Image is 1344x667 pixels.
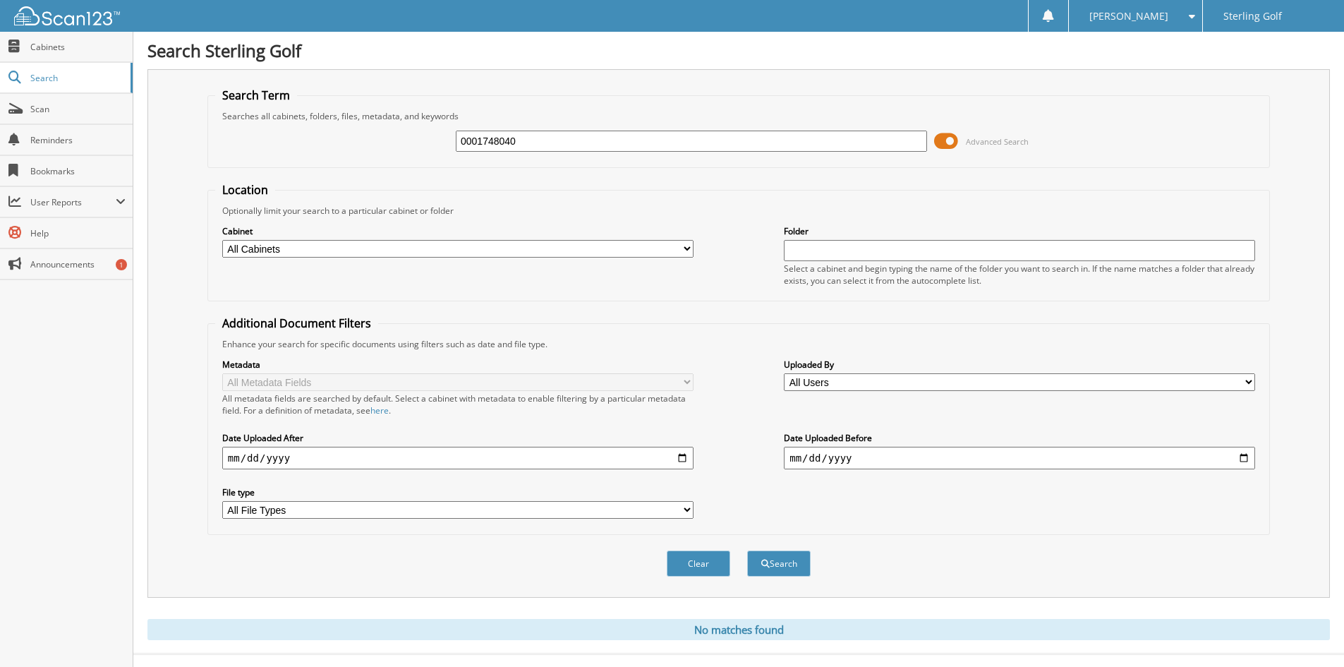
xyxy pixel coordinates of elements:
button: Search [747,551,811,577]
a: here [370,404,389,416]
label: Cabinet [222,225,694,237]
div: Optionally limit your search to a particular cabinet or folder [215,205,1262,217]
span: User Reports [30,196,116,208]
span: Search [30,72,123,84]
span: Bookmarks [30,165,126,177]
button: Clear [667,551,730,577]
div: All metadata fields are searched by default. Select a cabinet with metadata to enable filtering b... [222,392,694,416]
input: end [784,447,1255,469]
span: [PERSON_NAME] [1089,12,1168,20]
div: Searches all cabinets, folders, files, metadata, and keywords [215,110,1262,122]
label: Uploaded By [784,359,1255,371]
label: Date Uploaded After [222,432,694,444]
label: File type [222,486,694,498]
div: No matches found [147,619,1330,640]
span: Cabinets [30,41,126,53]
div: Enhance your search for specific documents using filters such as date and file type. [215,338,1262,350]
span: Scan [30,103,126,115]
img: scan123-logo-white.svg [14,6,120,25]
div: 1 [116,259,127,270]
div: Select a cabinet and begin typing the name of the folder you want to search in. If the name match... [784,263,1255,287]
h1: Search Sterling Golf [147,39,1330,62]
legend: Location [215,182,275,198]
input: start [222,447,694,469]
span: Reminders [30,134,126,146]
legend: Search Term [215,88,297,103]
span: Announcements [30,258,126,270]
span: Sterling Golf [1223,12,1282,20]
label: Date Uploaded Before [784,432,1255,444]
span: Advanced Search [966,136,1029,147]
label: Folder [784,225,1255,237]
span: Help [30,227,126,239]
label: Metadata [222,359,694,371]
legend: Additional Document Filters [215,316,378,331]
